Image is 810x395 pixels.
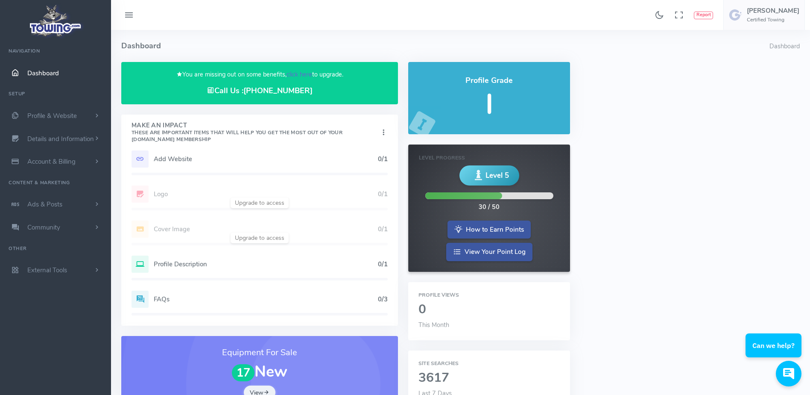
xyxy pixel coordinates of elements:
[27,112,77,120] span: Profile & Website
[132,86,388,95] h4: Call Us :
[447,221,531,239] a: How to Earn Points
[739,310,810,395] iframe: Conversations
[418,292,560,298] h6: Profile Views
[154,296,378,303] h5: FAQs
[418,77,560,85] h4: Profile Grade
[287,70,312,79] a: click here
[747,17,799,23] h6: Certified Towing
[27,3,85,39] img: logo
[418,89,560,120] h5: I
[27,266,67,274] span: External Tools
[154,156,378,162] h5: Add Website
[378,156,388,162] h5: 0/1
[418,361,560,366] h6: Site Searches
[418,303,560,317] h2: 0
[446,243,532,261] a: View Your Point Log
[132,122,379,143] h4: Make An Impact
[154,261,378,268] h5: Profile Description
[418,371,560,385] h2: 3617
[27,200,62,209] span: Ads & Posts
[747,7,799,14] h5: [PERSON_NAME]
[485,170,509,181] span: Level 5
[27,69,59,77] span: Dashboard
[27,157,76,166] span: Account & Billing
[232,364,255,382] span: 17
[378,296,388,303] h5: 0/3
[121,30,769,62] h4: Dashboard
[769,42,800,51] li: Dashboard
[27,135,94,143] span: Details and Information
[694,12,713,19] button: Report
[27,223,60,232] span: Community
[378,261,388,268] h5: 0/1
[243,85,313,96] a: [PHONE_NUMBER]
[132,70,388,80] p: You are missing out on some benefits, to upgrade.
[419,155,559,161] h6: Level Progress
[479,203,500,212] div: 30 / 50
[729,8,743,22] img: user-image
[418,321,449,329] span: This Month
[132,363,388,381] h1: New
[132,129,342,143] small: These are important items that will help you get the most out of your [DOMAIN_NAME] Membership
[132,346,388,359] h3: Equipment For Sale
